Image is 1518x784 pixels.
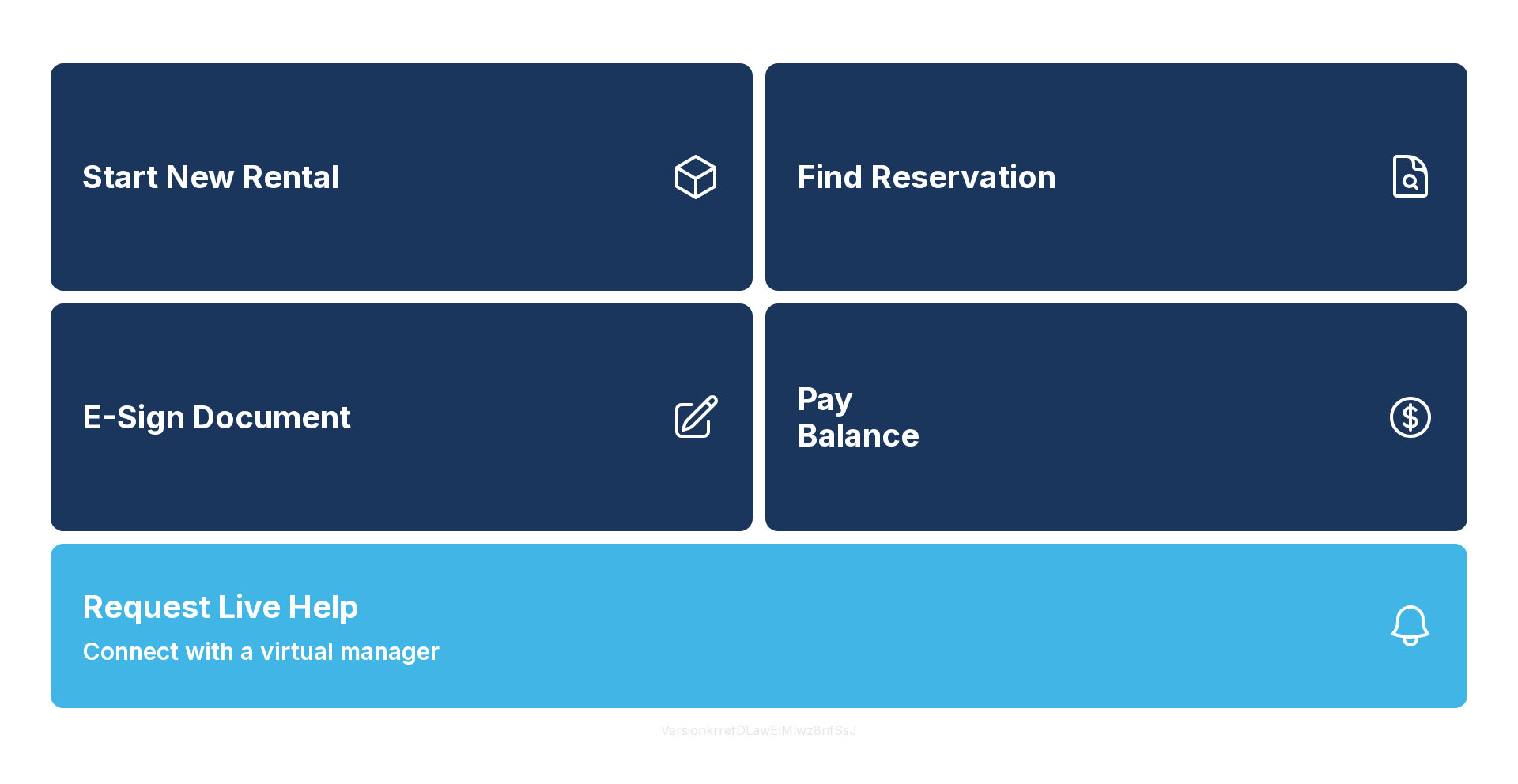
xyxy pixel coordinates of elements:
[648,708,870,752] button: VersionkrrefDLawElMlwz8nfSsJ
[82,634,440,669] span: Connect with a virtual manager
[82,399,351,435] span: E-Sign Document
[797,159,1056,195] span: Find Reservation
[765,63,1467,291] a: Find Reservation
[51,303,753,531] a: E-Sign Document
[51,544,1467,708] button: Request Live HelpConnect with a virtual manager
[765,303,1467,531] button: PayBalance
[797,381,919,453] span: Pay Balance
[82,583,359,631] span: Request Live Help
[51,63,753,291] a: Start New Rental
[82,159,339,195] span: Start New Rental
